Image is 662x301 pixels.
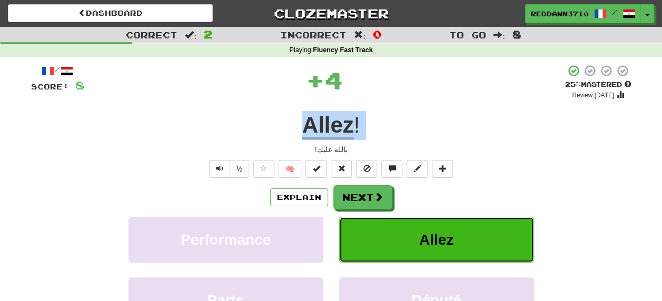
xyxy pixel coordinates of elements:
span: 25 % [565,80,581,88]
strong: Fluency Fast Track [313,46,372,54]
div: Text-to-speech controls [207,160,250,178]
span: To go [449,29,486,40]
span: 8 [75,78,84,92]
button: Favorite sentence (alt+f) [253,160,274,178]
span: Score: [31,82,69,91]
button: Ignore sentence (alt+i) [356,160,377,178]
span: Correct [126,29,177,40]
button: Edit sentence (alt+d) [407,160,428,178]
button: Discuss sentence (alt+u) [381,160,402,178]
button: Add to collection (alt+a) [432,160,453,178]
span: 4 [324,67,343,93]
span: ! [354,113,360,137]
span: 0 [373,28,382,41]
span: : [493,31,505,39]
a: RedDawn3710 / [525,4,641,23]
button: Set this sentence to 100% Mastered (alt+m) [305,160,327,178]
button: ½ [230,160,250,178]
span: Performance [181,232,271,248]
button: Performance [129,217,323,263]
button: Play sentence audio (ctl+space) [209,160,230,178]
button: Allez [339,217,534,263]
span: : [185,31,196,39]
span: Allez [419,232,453,248]
span: 2 [204,28,213,41]
u: Allez [302,113,354,139]
div: / [31,64,84,77]
span: + [306,64,324,96]
span: RedDawn3710 [531,9,589,18]
span: : [354,31,365,39]
div: Mastered [565,80,631,89]
button: Next [333,185,392,209]
a: Dashboard [8,4,213,22]
span: / [612,8,617,16]
button: 🧠 [279,160,301,178]
button: Reset to 0% Mastered (alt+r) [331,160,352,178]
div: بالله عليك! [31,144,631,155]
a: Clozemaster [229,4,433,23]
span: 8 [512,28,521,41]
small: Review: [DATE] [572,92,614,99]
span: Incorrect [280,29,347,40]
button: Explain [270,188,328,206]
